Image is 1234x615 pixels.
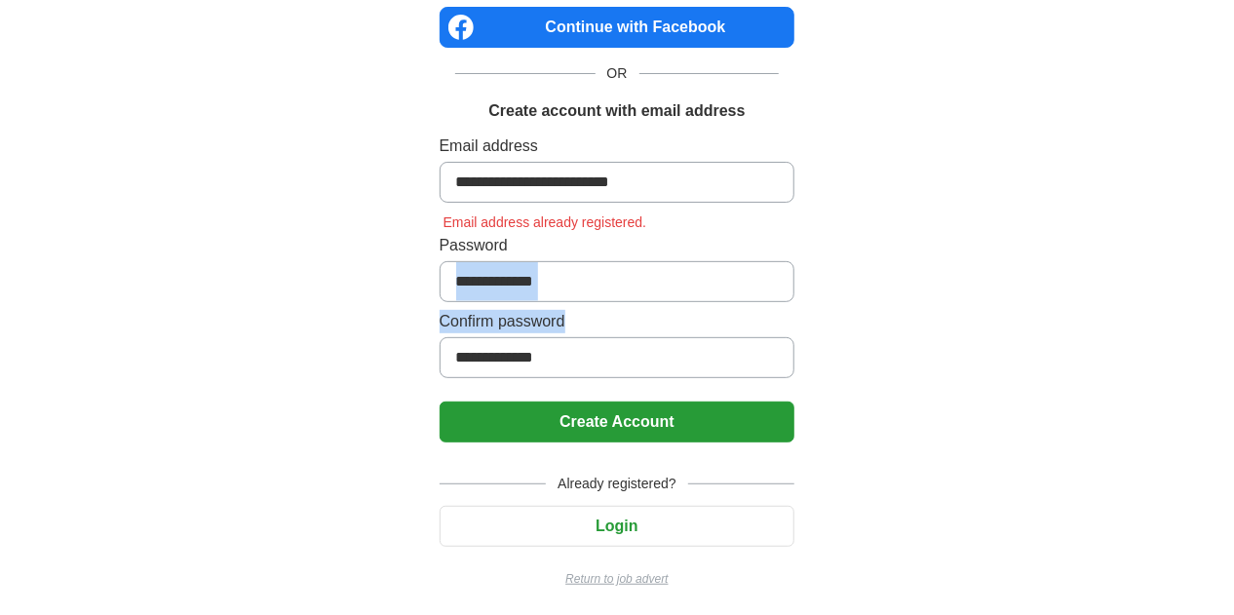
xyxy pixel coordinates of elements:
button: Create Account [440,402,795,442]
span: Email address already registered. [440,214,651,230]
label: Email address [440,135,795,158]
a: Return to job advert [440,570,795,588]
a: Login [440,518,795,534]
button: Login [440,506,795,547]
span: OR [596,63,639,84]
a: Continue with Facebook [440,7,795,48]
span: Already registered? [546,474,687,494]
label: Password [440,234,795,257]
label: Confirm password [440,310,795,333]
h1: Create account with email address [488,99,745,123]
